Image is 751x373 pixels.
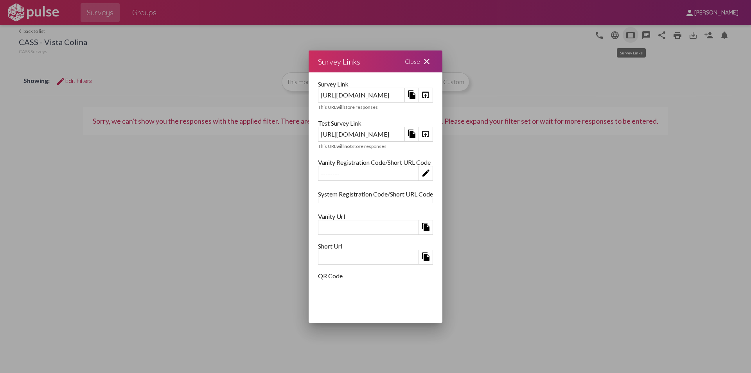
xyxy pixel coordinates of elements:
b: will [336,104,343,110]
div: Vanity Url [318,213,433,220]
mat-icon: close [422,57,431,66]
div: Short Url [318,242,433,250]
mat-icon: file_copy [421,222,431,232]
div: Vanity Registration Code/Short URL Code [318,159,433,166]
div: System Registration Code/Short URL Code [318,190,433,198]
b: will not [336,143,352,149]
mat-icon: open_in_browser [421,129,430,139]
div: This URL store responses [318,143,433,149]
div: Survey Link [318,80,433,88]
div: Close [395,50,442,72]
div: Test Survey Link [318,119,433,127]
div: Survey Links [318,55,360,68]
mat-icon: file_copy [421,252,431,261]
div: This URL store responses [318,104,433,110]
div: -------- [318,167,419,179]
div: [URL][DOMAIN_NAME] [318,128,404,140]
mat-icon: open_in_browser [421,90,430,99]
mat-icon: edit [421,168,431,178]
mat-icon: file_copy [407,129,417,139]
div: QR Code [318,272,433,279]
div: [URL][DOMAIN_NAME] [318,89,404,101]
mat-icon: file_copy [407,90,417,99]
